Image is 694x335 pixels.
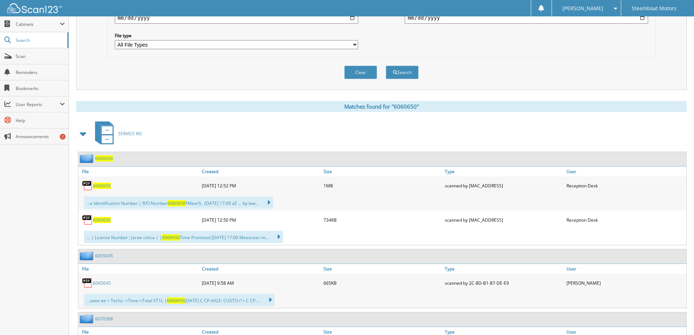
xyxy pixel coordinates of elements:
[565,213,686,227] div: Reception Desk
[565,178,686,193] div: Reception Desk
[7,3,62,13] img: scan123-logo-white.svg
[16,21,60,27] span: Cabinets
[200,276,322,290] div: [DATE] 9:58 AM
[565,264,686,274] a: User
[443,276,565,290] div: scanned by 2C-8D-B1-87-DE-E9
[82,277,93,288] img: PDF.png
[162,234,180,241] span: 6060650
[322,276,443,290] div: 665KB
[565,167,686,176] a: User
[200,167,322,176] a: Created
[93,217,111,223] a: 6060650
[80,251,95,260] img: folder2.png
[200,213,322,227] div: [DATE] 12:50 PM
[16,37,64,43] span: Search
[84,196,273,209] div: ...e Identification Number | R/O Number FMearl) . [DATE] 17:00 aE ... by law...
[78,167,200,176] a: File
[632,6,677,11] span: Steamboat Motors
[95,155,113,161] a: 6060650
[443,213,565,227] div: scanned by [MAC_ADDRESS]
[562,6,603,11] span: [PERSON_NAME]
[78,264,200,274] a: File
[91,119,142,148] a: SERVICE RO
[200,264,322,274] a: Created
[115,12,358,24] input: start
[60,134,66,140] div: 7
[322,167,443,176] a: Size
[344,66,377,79] button: Clear
[76,101,687,112] div: Matches found for "6060650"
[167,297,185,304] span: 6060650
[405,12,648,24] input: end
[118,131,142,137] span: SERVICE RO
[80,314,95,323] img: folder2.png
[80,154,95,163] img: folder2.png
[95,253,113,259] a: 6065045
[200,178,322,193] div: [DATE] 12:52 PM
[16,53,65,59] span: Scan
[443,167,565,176] a: Type
[443,264,565,274] a: Type
[95,316,113,322] a: 6070308
[565,276,686,290] div: [PERSON_NAME]
[322,213,443,227] div: 734KB
[82,180,93,191] img: PDF.png
[168,200,185,206] span: 6060650
[115,32,358,39] label: File type
[84,231,283,243] div: ... | License Number ; (erae celica | | Time Promised [DATE] 17:00 Meeeceer m...
[16,117,65,124] span: Help
[16,133,65,140] span: Announcements
[84,294,275,306] div: ...seee ee = Techs -=Time-=Total ST1L | [DATE] C CP-AXLE: CUSTO i? r C CP-...
[322,178,443,193] div: 1MB
[16,101,60,108] span: User Reports
[322,264,443,274] a: Size
[386,66,419,79] button: Search
[16,69,65,75] span: Reminders
[93,183,111,189] a: 6060650
[82,214,93,225] img: PDF.png
[16,85,65,91] span: Bookmarks
[93,280,111,286] a: 6065045
[443,178,565,193] div: scanned by [MAC_ADDRESS]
